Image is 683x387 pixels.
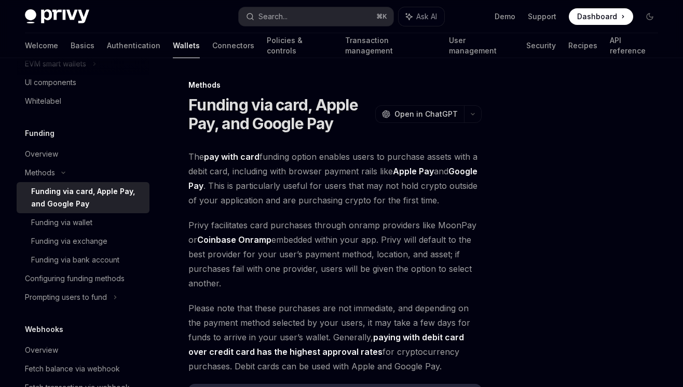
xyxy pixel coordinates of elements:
[25,291,107,303] div: Prompting users to fund
[399,7,444,26] button: Ask AI
[569,8,633,25] a: Dashboard
[188,80,482,90] div: Methods
[25,33,58,58] a: Welcome
[25,95,61,107] div: Whitelabel
[17,341,149,360] a: Overview
[25,9,89,24] img: dark logo
[641,8,658,25] button: Toggle dark mode
[17,360,149,378] a: Fetch balance via webhook
[188,149,482,208] span: The funding option enables users to purchase assets with a debit card, including with browser pay...
[528,11,556,22] a: Support
[25,344,58,356] div: Overview
[197,234,271,245] a: Coinbase Onramp
[31,185,143,210] div: Funding via card, Apple Pay, and Google Pay
[17,73,149,92] a: UI components
[568,33,597,58] a: Recipes
[25,127,54,140] h5: Funding
[107,33,160,58] a: Authentication
[17,182,149,213] a: Funding via card, Apple Pay, and Google Pay
[188,95,371,133] h1: Funding via card, Apple Pay, and Google Pay
[31,235,107,247] div: Funding via exchange
[188,218,482,291] span: Privy facilitates card purchases through onramp providers like MoonPay or embedded within your ap...
[416,11,437,22] span: Ask AI
[204,151,259,162] strong: pay with card
[239,7,393,26] button: Search...⌘K
[345,33,436,58] a: Transaction management
[495,11,515,22] a: Demo
[267,33,333,58] a: Policies & controls
[17,232,149,251] a: Funding via exchange
[17,145,149,163] a: Overview
[31,216,92,229] div: Funding via wallet
[610,33,658,58] a: API reference
[25,148,58,160] div: Overview
[577,11,617,22] span: Dashboard
[17,251,149,269] a: Funding via bank account
[25,363,120,375] div: Fetch balance via webhook
[25,272,125,285] div: Configuring funding methods
[17,92,149,110] a: Whitelabel
[394,109,458,119] span: Open in ChatGPT
[188,301,482,374] span: Please note that these purchases are not immediate, and depending on the payment method selected ...
[212,33,254,58] a: Connectors
[31,254,119,266] div: Funding via bank account
[376,12,387,21] span: ⌘ K
[526,33,556,58] a: Security
[258,10,288,23] div: Search...
[17,213,149,232] a: Funding via wallet
[17,269,149,288] a: Configuring funding methods
[173,33,200,58] a: Wallets
[449,33,514,58] a: User management
[393,166,434,176] strong: Apple Pay
[25,167,55,179] div: Methods
[375,105,464,123] button: Open in ChatGPT
[71,33,94,58] a: Basics
[25,323,63,336] h5: Webhooks
[25,76,76,89] div: UI components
